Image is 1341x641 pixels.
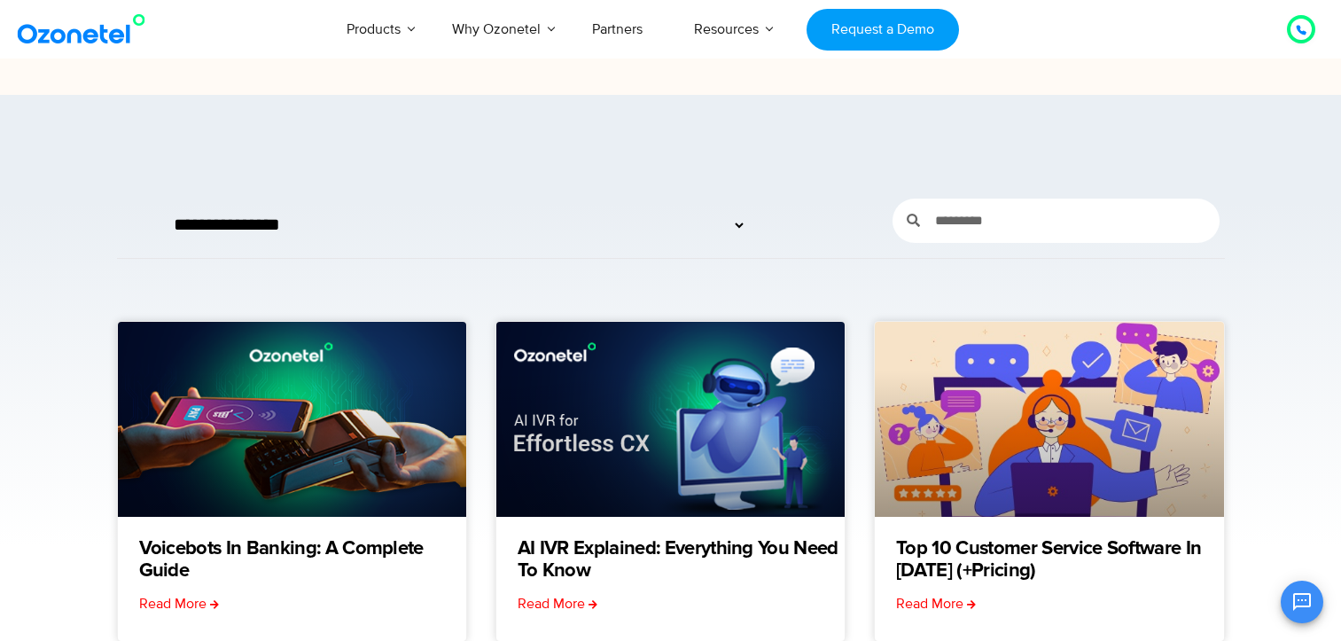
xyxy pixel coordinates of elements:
a: Voicebots in Banking: A Complete Guide [139,538,466,582]
a: Request a Demo [807,9,958,51]
a: AI IVR Explained: Everything You Need to Know [518,538,845,582]
a: Read more about AI IVR Explained: Everything You Need to Know [518,593,597,614]
a: Read more about Top 10 Customer Service Software in 2025 (+Pricing) [896,593,976,614]
a: Top 10 Customer Service Software in [DATE] (+Pricing) [896,538,1223,582]
button: Open chat [1281,581,1323,623]
a: Read more about Voicebots in Banking: A Complete Guide [139,593,219,614]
